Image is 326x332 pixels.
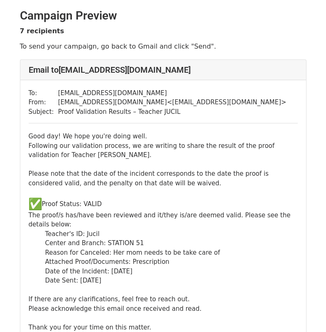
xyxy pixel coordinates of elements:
[29,65,298,75] h4: Email to [EMAIL_ADDRESS][DOMAIN_NAME]
[45,229,298,285] div: Teacher's ID: Jucil Center and Branch: STATION 51 Reason for Canceled: Her mom needs to be take c...
[29,132,298,332] div: Good day! We hope you're doing well. Following our validation process, we are writing to share th...
[29,197,42,211] img: ✅
[58,89,287,98] td: [EMAIL_ADDRESS][DOMAIN_NAME]
[29,107,58,117] td: Subject:
[29,89,58,98] td: To:
[20,42,306,51] p: To send your campaign, go back to Gmail and click "Send".
[29,98,58,107] td: From:
[58,98,287,107] td: [EMAIL_ADDRESS][DOMAIN_NAME] < [EMAIL_ADDRESS][DOMAIN_NAME] >
[20,9,306,23] h2: Campaign Preview
[20,27,64,35] strong: 7 recipients
[58,107,287,117] td: Proof Validation Results – Teacher JUCIL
